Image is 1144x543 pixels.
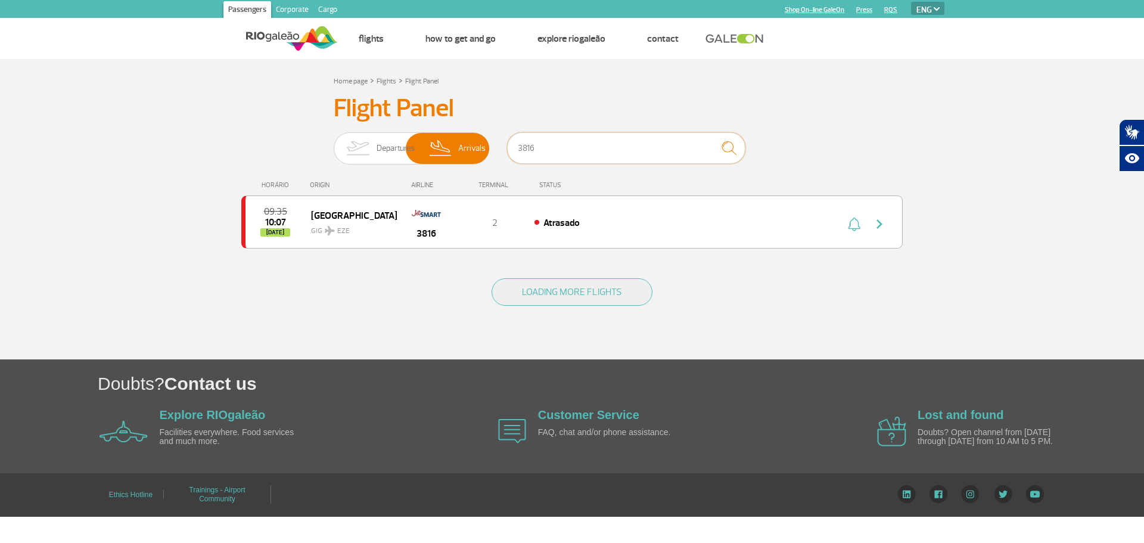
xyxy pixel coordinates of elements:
[260,228,290,237] span: [DATE]
[311,219,387,237] span: GIG
[543,217,580,229] span: Atrasado
[929,485,947,503] img: Facebook
[425,33,496,45] a: How to get and go
[538,408,639,421] a: Customer Service
[1119,119,1144,145] button: Abrir tradutor de língua de sinais.
[325,226,335,235] img: destiny_airplane.svg
[456,181,533,189] div: TERMINAL
[897,485,916,503] img: LinkedIn
[507,132,745,164] input: Flight, city or airline
[396,181,456,189] div: AIRLINE
[423,133,458,164] img: slider-desembarque
[223,1,271,20] a: Passengers
[189,482,245,507] a: Trainings - Airport Community
[961,485,980,503] img: Instagram
[377,77,396,86] a: Flights
[399,73,403,87] a: >
[359,33,384,45] a: Flights
[918,428,1055,446] p: Doubts? Open channel from [DATE] through [DATE] from 10 AM to 5 PM.
[877,417,906,446] img: airplane icon
[311,207,387,223] span: [GEOGRAPHIC_DATA]
[884,6,897,14] a: RQS
[271,1,313,20] a: Corporate
[334,94,810,123] h3: Flight Panel
[265,218,286,226] span: 2025-09-27 10:07:00
[370,73,374,87] a: >
[100,421,148,442] img: airplane icon
[313,1,342,20] a: Cargo
[339,133,377,164] img: slider-embarque
[160,408,266,421] a: Explore RIOgaleão
[334,77,368,86] a: Home page
[872,217,887,231] img: seta-direita-painel-voo.svg
[848,217,860,231] img: sino-painel-voo.svg
[377,133,415,164] span: Departures
[458,133,486,164] span: Arrivals
[264,207,287,216] span: 2025-09-27 09:35:00
[98,371,1144,396] h1: Doubts?
[785,6,844,14] a: Shop On-line GaleOn
[160,428,297,446] p: Facilities everywhere. Food services and much more.
[1026,485,1044,503] img: YouTube
[310,181,397,189] div: ORIGIN
[492,278,652,306] button: LOADING MORE FLIGHTS
[498,419,526,443] img: airplane icon
[856,6,872,14] a: Press
[109,486,153,503] a: Ethics Hotline
[1119,119,1144,172] div: Plugin de acessibilidade da Hand Talk.
[405,77,439,86] a: Flight Panel
[537,33,605,45] a: Explore RIOgaleão
[994,485,1012,503] img: Twitter
[538,428,675,437] p: FAQ, chat and/or phone assistance.
[337,226,350,237] span: EZE
[164,374,257,393] span: Contact us
[416,226,436,241] span: 3816
[245,181,310,189] div: HORÁRIO
[533,181,630,189] div: STATUS
[918,408,1003,421] a: Lost and found
[647,33,679,45] a: Contact
[1119,145,1144,172] button: Abrir recursos assistivos.
[492,217,498,229] span: 2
